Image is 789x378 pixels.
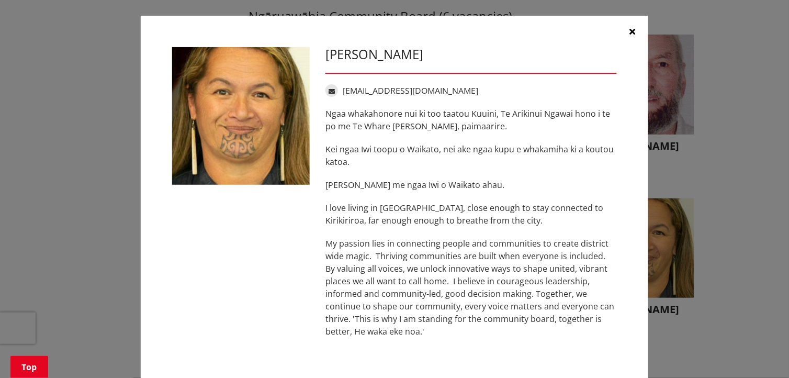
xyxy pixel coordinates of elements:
[172,47,310,185] img: WO-B-NG__MORGAN_D__j3uWh
[325,143,617,168] p: Kei ngaa Iwi toopu o Waikato, nei ake ngaa kupu e whakamiha ki a koutou katoa.
[343,85,478,96] a: [EMAIL_ADDRESS][DOMAIN_NAME]
[325,179,617,191] p: [PERSON_NAME] me ngaa Iwi o Waikato ahau.
[325,202,617,227] p: I love living in [GEOGRAPHIC_DATA], close enough to stay connected to Kirikiriroa, far enough eno...
[325,107,617,132] p: Ngaa whakahonore nui ki too taatou Kuuini, Te Arikinui Ngawai hono i te po me Te Whare [PERSON_NA...
[741,334,779,372] iframe: Messenger Launcher
[325,237,617,338] p: My passion lies in connecting people and communities to create district wide magic. Thriving comm...
[325,47,617,62] h3: [PERSON_NAME]
[10,356,48,378] a: Top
